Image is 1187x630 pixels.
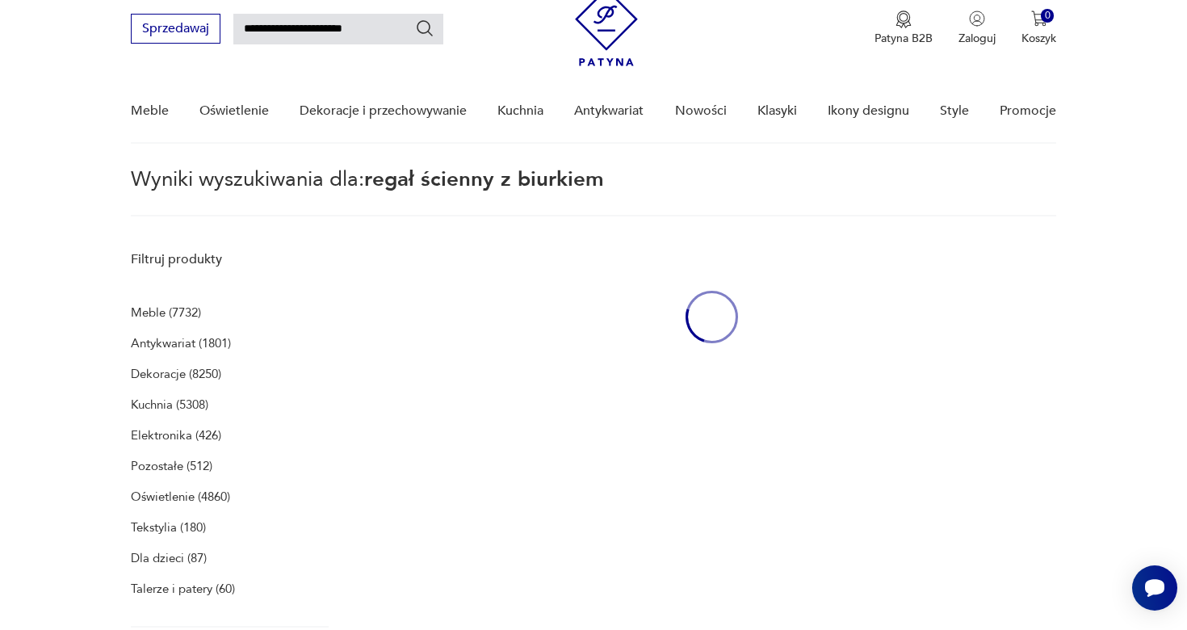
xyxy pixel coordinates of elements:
a: Oświetlenie [199,80,269,142]
button: 0Koszyk [1021,10,1056,46]
p: Wyniki wyszukiwania dla: [131,170,1057,216]
a: Elektronika (426) [131,424,221,447]
a: Ikona medaluPatyna B2B [875,10,933,46]
a: Promocje [1000,80,1056,142]
button: Sprzedawaj [131,14,220,44]
a: Antykwariat (1801) [131,332,231,355]
button: Patyna B2B [875,10,933,46]
a: Nowości [675,80,727,142]
iframe: Smartsupp widget button [1132,565,1177,611]
a: Sprzedawaj [131,24,220,36]
button: Zaloguj [958,10,996,46]
div: 0 [1041,9,1055,23]
a: Dla dzieci (87) [131,547,207,569]
a: Klasyki [757,80,797,142]
a: Talerze i patery (60) [131,577,235,600]
a: Style [940,80,969,142]
a: Dekoracje (8250) [131,363,221,385]
a: Kuchnia [497,80,543,142]
button: Szukaj [415,19,434,38]
span: regał ścienny z biurkiem [364,165,604,194]
a: Meble (7732) [131,301,201,324]
a: Tekstylia (180) [131,516,206,539]
a: Oświetlenie (4860) [131,485,230,508]
a: Ikony designu [828,80,909,142]
a: Meble [131,80,169,142]
a: Antykwariat [574,80,644,142]
p: Zaloguj [958,31,996,46]
img: Ikonka użytkownika [969,10,985,27]
a: Pozostałe (512) [131,455,212,477]
p: Filtruj produkty [131,250,329,268]
p: Koszyk [1021,31,1056,46]
img: Ikona koszyka [1031,10,1047,27]
img: Ikona medalu [895,10,912,28]
a: Kuchnia (5308) [131,393,208,416]
div: oval-loading [686,242,738,392]
a: Dekoracje i przechowywanie [300,80,467,142]
p: Patyna B2B [875,31,933,46]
